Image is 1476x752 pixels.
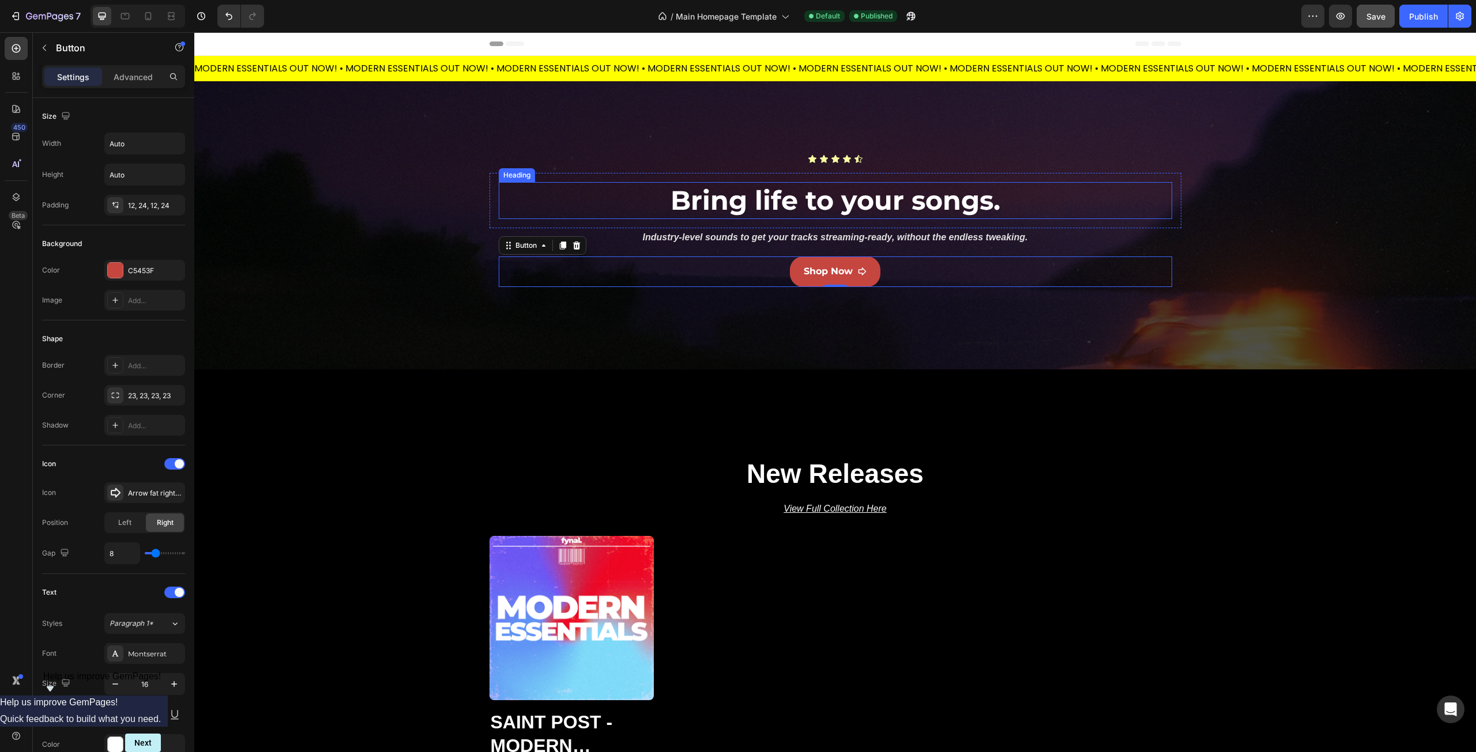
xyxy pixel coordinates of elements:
input: Auto [105,133,184,154]
strong: New Releases [552,426,729,456]
span: Default [816,11,840,21]
div: 23, 23, 23, 23 [128,391,182,401]
div: Corner [42,390,65,400]
h2: Bring life to your songs. [304,150,978,187]
p: Advanced [114,71,153,83]
p: Shop Now [609,231,658,248]
div: Button [319,208,345,218]
a: Saint Post - Modern Essentials (Multi Kit) [295,504,460,668]
div: Heading [307,138,338,148]
button: 7 [5,5,86,28]
p: Settings [57,71,89,83]
div: Width [42,138,61,149]
span: Right [157,517,174,528]
span: Left [118,517,131,528]
div: Height [42,169,63,180]
p: Button [56,41,154,55]
div: Text [42,587,57,598]
div: Publish [1409,10,1438,22]
div: Undo/Redo [217,5,264,28]
div: Arrow fat right bold [128,488,182,498]
div: Position [42,517,68,528]
span: Published [861,11,893,21]
div: Styles [42,618,62,629]
a: Shop Now [596,224,686,255]
div: Color [42,265,60,275]
button: Save [1357,5,1395,28]
span: / [671,10,673,22]
div: Size [42,109,73,124]
div: Add... [128,421,182,431]
p: 7 [76,9,81,23]
button: Show survey - Help us improve GemPages! [43,671,161,696]
div: Add... [128,361,182,371]
button: Publish [1399,5,1448,28]
input: Auto [105,543,140,564]
div: 12, 24, 12, 24 [128,201,182,211]
iframe: Design area [194,32,1476,752]
div: 450 [11,123,28,132]
div: Add... [128,296,182,306]
div: Border [42,360,65,371]
button: Paragraph 1* [104,613,185,634]
div: Shape [42,334,63,344]
div: Font [42,648,57,659]
div: Shadow [42,420,69,430]
div: Image [42,295,62,305]
div: Padding [42,200,69,210]
p: Industry-level sounds to get your tracks streaming-ready, without the endless tweaking. [296,197,986,214]
div: Montserrat [128,649,182,659]
u: View Full Collection Here [589,471,692,481]
div: Open Intercom Messenger [1437,696,1464,723]
span: Help us improve GemPages! [43,671,161,681]
div: Beta [9,211,28,220]
h2: Saint Post - Modern Essentials (Multi Kit) [295,677,460,727]
span: Save [1366,12,1385,21]
div: Gap [42,546,71,561]
input: Auto [105,164,184,185]
div: C5453F [128,266,182,276]
div: Icon [42,488,56,498]
div: Background [42,239,82,249]
span: Paragraph 1* [110,618,153,629]
span: Main Homepage Template [676,10,777,22]
div: Icon [42,459,56,469]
